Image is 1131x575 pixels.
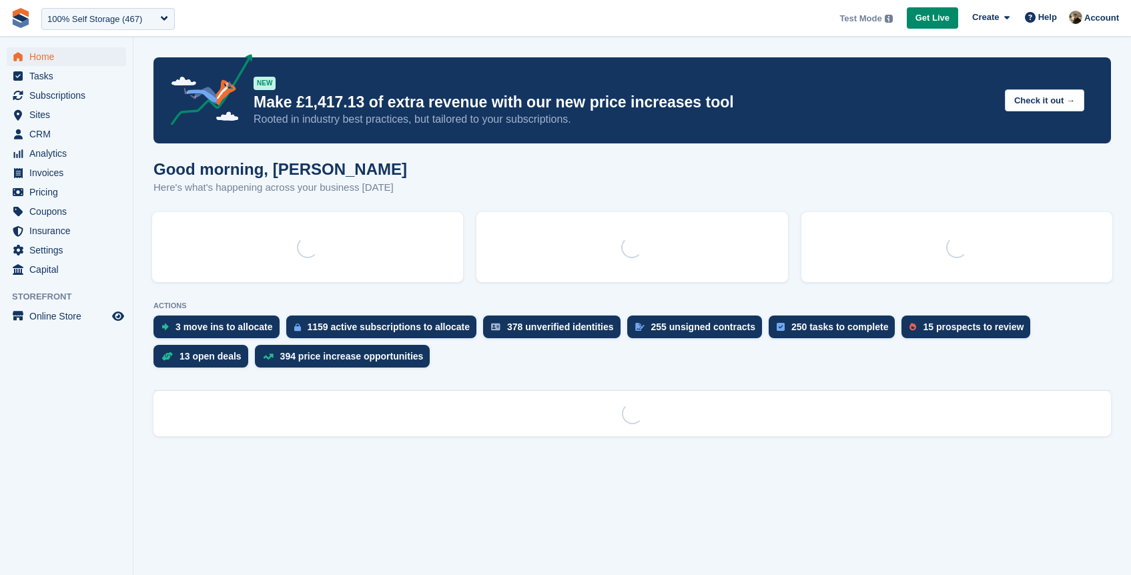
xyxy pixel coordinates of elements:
span: CRM [29,125,109,143]
span: Sites [29,105,109,124]
a: 394 price increase opportunities [255,345,437,374]
a: 378 unverified identities [483,316,627,345]
a: menu [7,67,126,85]
a: 3 move ins to allocate [153,316,286,345]
a: 250 tasks to complete [769,316,902,345]
span: Settings [29,241,109,259]
span: Online Store [29,307,109,326]
p: Make £1,417.13 of extra revenue with our new price increases tool [254,93,994,112]
span: Capital [29,260,109,279]
span: Invoices [29,163,109,182]
div: NEW [254,77,276,90]
a: menu [7,163,126,182]
span: Subscriptions [29,86,109,105]
div: 13 open deals [179,351,242,362]
span: Insurance [29,221,109,240]
a: menu [7,307,126,326]
div: 250 tasks to complete [791,322,889,332]
div: 3 move ins to allocate [175,322,273,332]
span: Create [972,11,999,24]
button: Check it out → [1005,89,1084,111]
img: verify_identity-adf6edd0f0f0b5bbfe63781bf79b02c33cf7c696d77639b501bdc392416b5a36.svg [491,323,500,331]
div: 1159 active subscriptions to allocate [308,322,470,332]
img: active_subscription_to_allocate_icon-d502201f5373d7db506a760aba3b589e785aa758c864c3986d89f69b8ff3... [294,323,301,332]
img: contract_signature_icon-13c848040528278c33f63329250d36e43548de30e8caae1d1a13099fd9432cc5.svg [635,323,645,331]
span: Test Mode [839,12,881,25]
a: menu [7,260,126,279]
a: 13 open deals [153,345,255,374]
span: Help [1038,11,1057,24]
div: 15 prospects to review [923,322,1024,332]
a: menu [7,47,126,66]
a: 255 unsigned contracts [627,316,769,345]
span: Account [1084,11,1119,25]
img: prospect-51fa495bee0391a8d652442698ab0144808aea92771e9ea1ae160a38d050c398.svg [909,323,916,331]
a: Preview store [110,308,126,324]
span: Analytics [29,144,109,163]
p: Here's what's happening across your business [DATE] [153,180,407,195]
a: menu [7,221,126,240]
a: menu [7,241,126,259]
img: task-75834270c22a3079a89374b754ae025e5fb1db73e45f91037f5363f120a921f8.svg [777,323,785,331]
div: 394 price increase opportunities [280,351,424,362]
img: deal-1b604bf984904fb50ccaf53a9ad4b4a5d6e5aea283cecdc64d6e3604feb123c2.svg [161,352,173,361]
div: 255 unsigned contracts [651,322,755,332]
span: Pricing [29,183,109,201]
a: menu [7,183,126,201]
a: menu [7,125,126,143]
span: Storefront [12,290,133,304]
a: menu [7,202,126,221]
img: stora-icon-8386f47178a22dfd0bd8f6a31ec36ba5ce8667c1dd55bd0f319d3a0aa187defe.svg [11,8,31,28]
a: 1159 active subscriptions to allocate [286,316,484,345]
img: price-adjustments-announcement-icon-8257ccfd72463d97f412b2fc003d46551f7dbcb40ab6d574587a9cd5c0d94... [159,54,253,130]
p: ACTIONS [153,302,1111,310]
span: Home [29,47,109,66]
img: price_increase_opportunities-93ffe204e8149a01c8c9dc8f82e8f89637d9d84a8eef4429ea346261dce0b2c0.svg [263,354,274,360]
a: menu [7,144,126,163]
img: icon-info-grey-7440780725fd019a000dd9b08b2336e03edf1995a4989e88bcd33f0948082b44.svg [885,15,893,23]
a: menu [7,86,126,105]
div: 378 unverified identities [507,322,614,332]
a: menu [7,105,126,124]
span: Get Live [915,11,950,25]
span: Coupons [29,202,109,221]
span: Tasks [29,67,109,85]
p: Rooted in industry best practices, but tailored to your subscriptions. [254,112,994,127]
a: 15 prospects to review [901,316,1037,345]
img: move_ins_to_allocate_icon-fdf77a2bb77ea45bf5b3d319d69a93e2d87916cf1d5bf7949dd705db3b84f3ca.svg [161,323,169,331]
h1: Good morning, [PERSON_NAME] [153,160,407,178]
div: 100% Self Storage (467) [47,13,142,26]
a: Get Live [907,7,958,29]
img: Oliver Bruce [1069,11,1082,24]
